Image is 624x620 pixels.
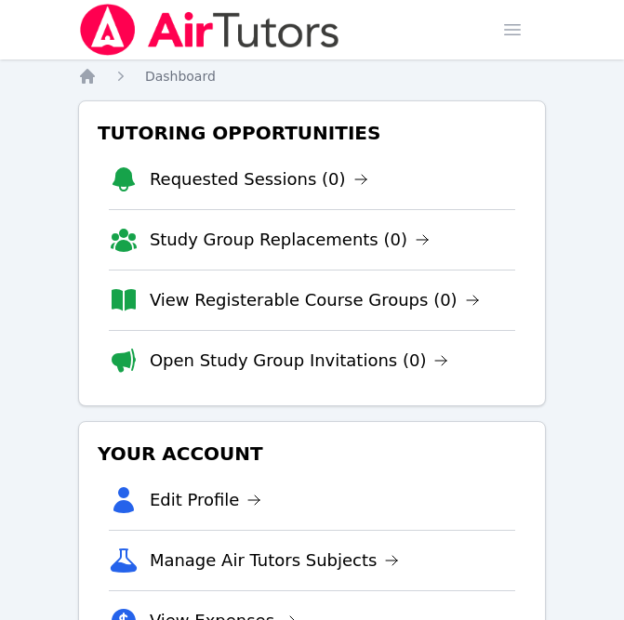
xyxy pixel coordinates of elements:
h3: Tutoring Opportunities [94,116,530,150]
a: Manage Air Tutors Subjects [150,547,400,574]
nav: Breadcrumb [78,67,546,86]
a: Dashboard [145,67,216,86]
a: Requested Sessions (0) [150,166,368,192]
span: Dashboard [145,69,216,84]
a: Study Group Replacements (0) [150,227,430,253]
a: View Registerable Course Groups (0) [150,287,480,313]
img: Air Tutors [78,4,341,56]
a: Edit Profile [150,487,262,513]
a: Open Study Group Invitations (0) [150,348,449,374]
h3: Your Account [94,437,530,470]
